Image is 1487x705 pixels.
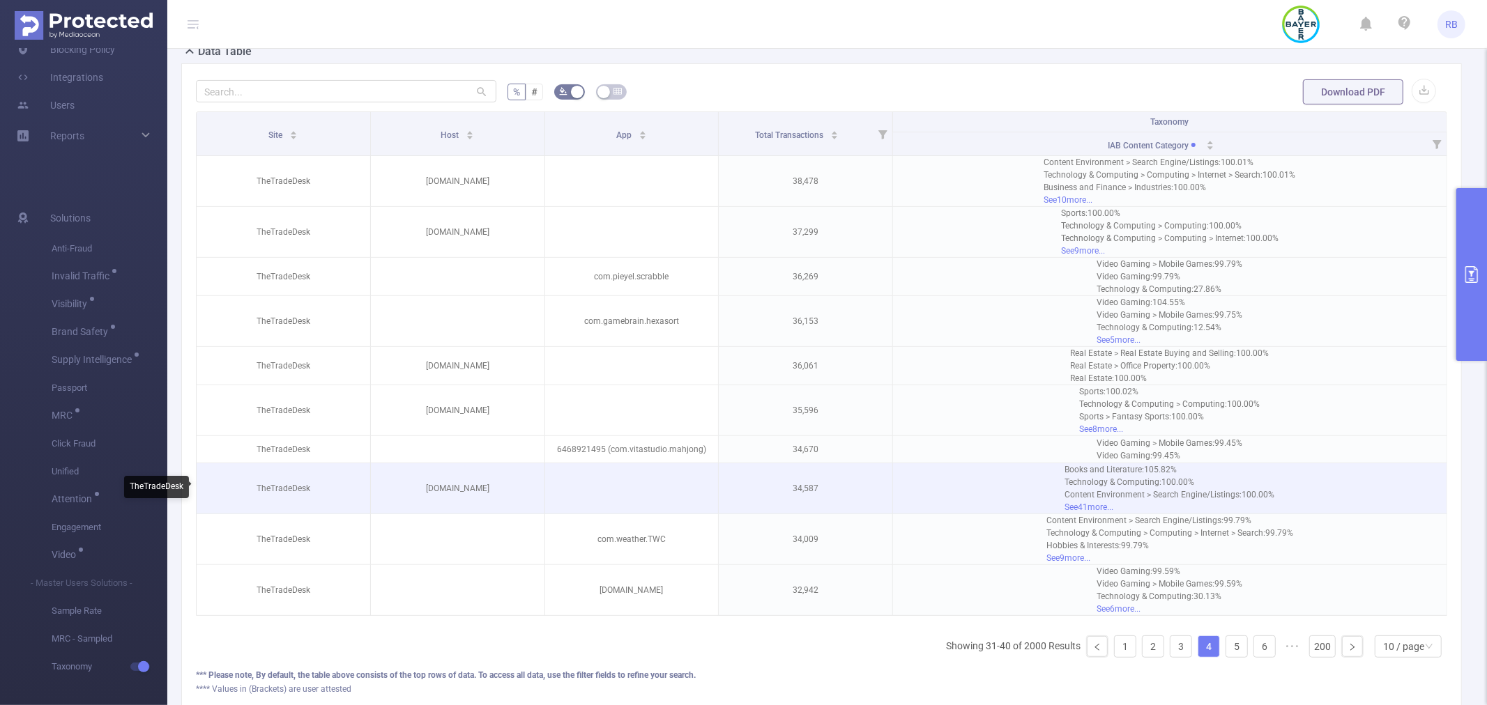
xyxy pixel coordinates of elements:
div: Real Estate > Real Estate Buying and Selling : 100.00% [1071,347,1269,359]
div: Sort [830,129,839,137]
div: Business and Finance > Industries : 100.00% [1044,181,1296,194]
span: Total Transactions [755,130,825,140]
p: TheTradeDesk [197,436,370,463]
div: **** Values in (Brackets) are user attested [196,683,1447,695]
div: Video Gaming > Mobile Games : 99.59% [1097,578,1243,590]
span: MRC - Sampled [52,625,167,653]
p: [DOMAIN_NAME] [371,397,544,424]
li: Next 5 Pages [1281,635,1304,658]
p: [DOMAIN_NAME] [371,352,544,379]
span: Invalid Traffic [52,271,114,281]
a: 200 [1310,636,1335,657]
div: Technology & Computing : 100.00% [1065,476,1275,488]
i: icon: caret-up [290,129,298,133]
i: icon: down [1425,642,1433,652]
a: Reports [50,122,84,150]
a: Integrations [17,63,103,91]
span: App [616,130,634,140]
i: icon: left [1093,643,1101,651]
p: [DOMAIN_NAME] [545,577,719,603]
span: # [531,86,537,98]
p: TheTradeDesk [197,168,370,194]
i: icon: caret-down [466,134,474,138]
i: icon: caret-down [639,134,646,138]
div: Video Gaming : 99.79% [1097,270,1243,283]
span: Video [52,550,81,559]
p: TheTradeDesk [197,308,370,334]
p: 36,269 [719,263,892,290]
div: Sports : 100.02% [1080,385,1260,398]
p: TheTradeDesk [197,475,370,502]
h2: Data Table [198,43,252,60]
i: icon: caret-down [831,134,839,138]
input: Search... [196,80,496,102]
i: icon: caret-down [1206,144,1214,148]
p: 36,061 [719,352,892,379]
div: Technology & Computing > Computing > Internet > Search : 100.01% [1044,169,1296,181]
span: Brand Safety [52,327,113,336]
p: com.weather.TWC [545,526,719,552]
i: Filter menu [1427,132,1447,155]
span: Solutions [50,204,91,232]
p: 37,299 [719,219,892,245]
p: [DOMAIN_NAME] [371,219,544,245]
span: Sample Rate [52,597,167,625]
div: 10 / page [1383,636,1424,657]
p: TheTradeDesk [197,352,370,379]
p: 34,670 [719,436,892,463]
div: Technology & Computing : 27.86% [1097,283,1243,295]
span: Unified [52,458,167,486]
div: See 41 more... [1065,501,1275,513]
p: TheTradeDesk [197,397,370,424]
span: RB [1445,10,1458,38]
div: Content Environment > Search Engine/Listings : 99.79% [1046,514,1293,527]
li: Previous Page [1086,635,1108,658]
div: Technology & Computing > Computing > Internet : 100.00% [1061,232,1279,245]
li: 5 [1226,635,1248,658]
span: Anti-Fraud [52,235,167,263]
div: Real Estate : 100.00% [1071,372,1269,385]
div: Video Gaming : 99.59% [1097,565,1243,578]
div: Sort [289,129,298,137]
p: 6468921495 (com.vitastudio.mahjong) [545,436,719,463]
span: Click Fraud [52,430,167,458]
p: 32,942 [719,577,892,603]
span: Attention [52,494,97,504]
li: 1 [1114,635,1136,658]
span: Reports [50,130,84,141]
i: icon: caret-up [466,129,474,133]
div: Content Environment > Search Engine/Listings : 100.01% [1044,156,1296,169]
p: TheTradeDesk [197,526,370,552]
div: Technology & Computing > Computing : 100.00% [1061,219,1279,232]
div: See 9 more... [1061,245,1279,257]
div: See 10 more... [1044,194,1296,206]
div: *** Please note, By default, the table above consists of the top rows of data. To access all data... [196,669,1447,681]
li: 200 [1309,635,1336,658]
div: Video Gaming : 104.55% [1097,296,1243,309]
p: TheTradeDesk [197,263,370,290]
li: Next Page [1341,635,1364,658]
li: 6 [1253,635,1276,658]
div: Video Gaming > Mobile Games : 99.79% [1097,258,1243,270]
span: % [513,86,520,98]
div: Sort [1206,139,1214,147]
li: 4 [1198,635,1220,658]
p: 34,587 [719,475,892,502]
i: icon: table [613,87,622,95]
p: TheTradeDesk [197,219,370,245]
p: 38,478 [719,168,892,194]
p: 35,596 [719,397,892,424]
div: Sort [639,129,647,137]
i: icon: caret-up [831,129,839,133]
div: Content Environment > Search Engine/Listings : 100.00% [1065,488,1275,501]
span: Site [268,130,284,140]
div: Technology & Computing > Computing : 100.00% [1080,398,1260,410]
p: 34,009 [719,526,892,552]
i: icon: caret-up [639,129,646,133]
div: Real Estate > Office Property : 100.00% [1071,359,1269,372]
li: 2 [1142,635,1164,658]
li: 3 [1170,635,1192,658]
span: IAB Content Category [1108,141,1201,150]
p: com.gamebrain.hexasort [545,308,719,334]
div: Sort [466,129,474,137]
